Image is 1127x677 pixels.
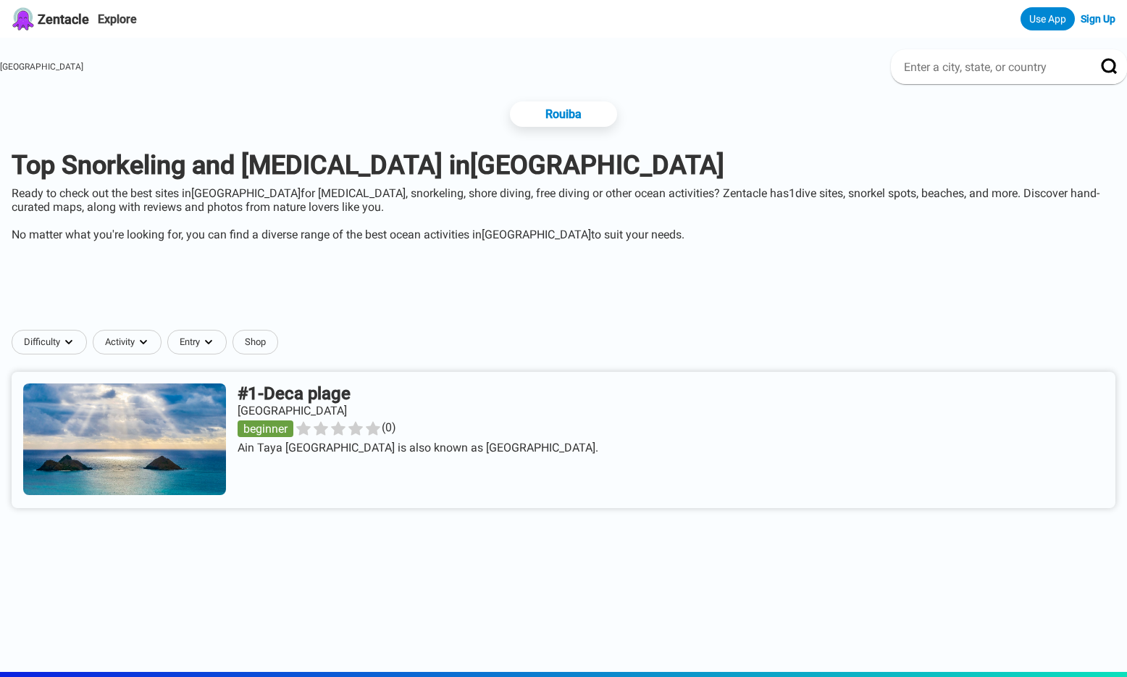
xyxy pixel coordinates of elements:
[212,253,915,318] iframe: Advertisement
[93,330,167,354] button: Activitydropdown caret
[12,7,35,30] img: Zentacle logo
[63,336,75,348] img: dropdown caret
[510,101,617,127] a: Rouiba
[902,59,1081,75] input: Enter a city, state, or country
[180,336,200,348] span: Entry
[232,330,278,354] a: Shop
[12,7,89,30] a: Zentacle logoZentacle
[203,336,214,348] img: dropdown caret
[12,330,93,354] button: Difficultydropdown caret
[1021,7,1075,30] a: Use App
[12,150,1115,180] h1: Top Snorkeling and [MEDICAL_DATA] in [GEOGRAPHIC_DATA]
[24,336,60,348] span: Difficulty
[138,336,149,348] img: dropdown caret
[167,330,232,354] button: Entrydropdown caret
[1081,13,1115,25] a: Sign Up
[105,336,135,348] span: Activity
[38,12,89,27] span: Zentacle
[98,12,137,26] a: Explore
